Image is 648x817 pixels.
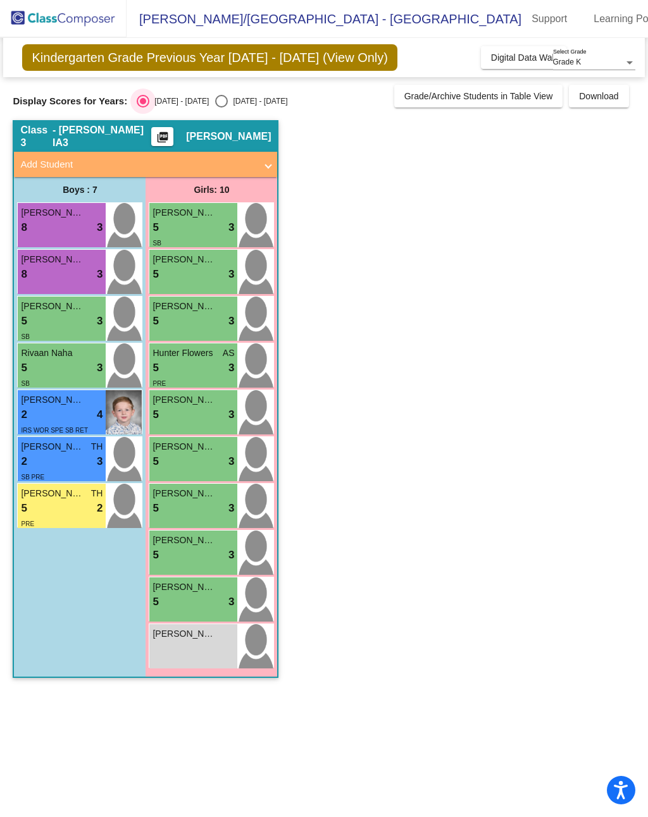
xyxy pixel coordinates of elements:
[153,594,158,610] span: 5
[153,240,161,247] span: SB
[153,440,216,453] span: [PERSON_NAME]
[97,360,103,376] span: 3
[153,380,166,387] span: PRE
[22,44,397,71] span: Kindergarten Grade Previous Year [DATE] - [DATE] (View Only)
[228,407,234,423] span: 3
[20,157,256,172] mat-panel-title: Add Student
[153,487,216,500] span: [PERSON_NAME]
[153,453,158,470] span: 5
[91,487,103,500] span: TH
[153,266,158,283] span: 5
[127,9,521,29] span: [PERSON_NAME]/[GEOGRAPHIC_DATA] - [GEOGRAPHIC_DATA]
[579,91,618,101] span: Download
[21,520,34,527] span: PRE
[521,9,577,29] a: Support
[153,393,216,407] span: [PERSON_NAME] [PERSON_NAME]
[14,152,277,177] mat-expansion-panel-header: Add Student
[21,300,84,313] span: [PERSON_NAME]
[153,219,158,236] span: 5
[228,266,234,283] span: 3
[21,360,27,376] span: 5
[491,52,556,63] span: Digital Data Wall
[228,500,234,517] span: 3
[21,266,27,283] span: 8
[569,85,628,107] button: Download
[21,427,88,434] span: IRS WOR SPE SB RET
[151,127,173,146] button: Print Students Details
[91,440,103,453] span: TH
[21,333,29,340] span: SB
[153,313,158,329] span: 5
[228,453,234,470] span: 3
[394,85,563,107] button: Grade/Archive Students in Table View
[14,177,146,202] div: Boys : 7
[153,534,216,547] span: [PERSON_NAME]
[228,594,234,610] span: 3
[228,360,234,376] span: 3
[146,177,277,202] div: Girls: 10
[21,206,84,219] span: [PERSON_NAME]
[21,487,84,500] span: [PERSON_NAME]
[153,360,158,376] span: 5
[228,547,234,563] span: 3
[97,453,103,470] span: 3
[97,500,103,517] span: 2
[153,500,158,517] span: 5
[153,547,158,563] span: 5
[21,500,27,517] span: 5
[97,407,103,423] span: 4
[137,95,287,107] mat-radio-group: Select an option
[21,253,84,266] span: [PERSON_NAME]
[186,130,271,143] span: [PERSON_NAME]
[21,453,27,470] span: 2
[155,131,170,149] mat-icon: picture_as_pdf
[404,91,553,101] span: Grade/Archive Students in Table View
[21,313,27,329] span: 5
[97,266,103,283] span: 3
[153,580,216,594] span: [PERSON_NAME]
[553,58,582,66] span: Grade K
[53,124,151,149] span: - [PERSON_NAME] IA3
[97,219,103,236] span: 3
[228,95,287,107] div: [DATE] - [DATE]
[97,313,103,329] span: 3
[20,124,53,149] span: Class 3
[21,440,84,453] span: [PERSON_NAME]
[228,219,234,236] span: 3
[228,313,234,329] span: 3
[153,206,216,219] span: [PERSON_NAME]
[481,46,566,69] button: Digital Data Wall
[21,380,29,387] span: SB
[21,393,84,407] span: [PERSON_NAME] [PERSON_NAME]
[153,407,158,423] span: 5
[223,347,235,360] span: AS
[153,300,216,313] span: [PERSON_NAME]
[21,347,84,360] span: Rivaan Naha
[153,253,216,266] span: [PERSON_NAME]
[153,627,216,641] span: [PERSON_NAME]
[149,95,209,107] div: [DATE] - [DATE]
[21,474,44,481] span: SB PRE
[21,407,27,423] span: 2
[13,95,127,107] span: Display Scores for Years:
[153,347,216,360] span: Hunter Flowers
[21,219,27,236] span: 8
